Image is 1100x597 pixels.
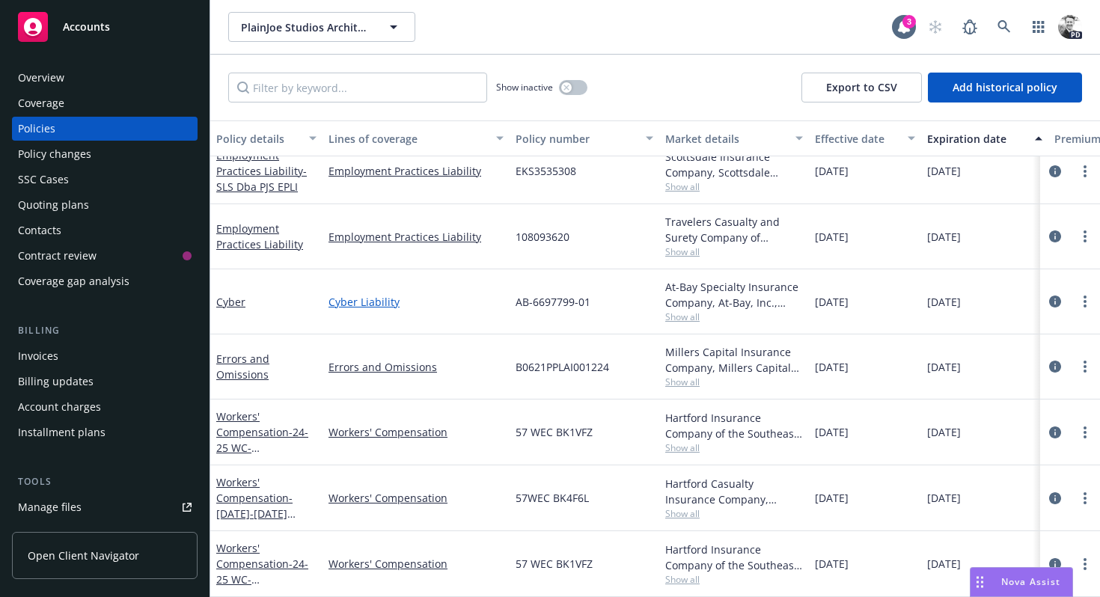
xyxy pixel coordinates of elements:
a: circleInformation [1046,555,1064,573]
div: Policy number [516,131,637,147]
span: 57 WEC BK1VFZ [516,556,593,572]
div: Drag to move [971,568,989,596]
div: Contacts [18,218,61,242]
span: [DATE] [927,229,961,245]
a: SSC Cases [12,168,198,192]
span: 108093620 [516,229,569,245]
div: Tools [12,474,198,489]
span: Show all [665,245,803,258]
span: [DATE] [815,490,849,506]
span: Accounts [63,21,110,33]
span: [DATE] [815,359,849,375]
button: Effective date [809,120,921,156]
a: Cyber [216,295,245,309]
div: Coverage [18,91,64,115]
a: Employment Practices Liability [216,221,303,251]
a: Start snowing [920,12,950,42]
button: Lines of coverage [323,120,510,156]
div: Policy changes [18,142,91,166]
a: circleInformation [1046,162,1064,180]
span: Open Client Navigator [28,548,139,563]
a: Employment Practices Liability [216,148,307,194]
a: Workers' Compensation [329,424,504,440]
a: Accounts [12,6,198,48]
button: Policy details [210,120,323,156]
div: Millers Capital Insurance Company, Millers Capital Insurance Company, Anzen Insurance Solutions LLC [665,344,803,376]
a: Workers' Compensation [216,409,311,486]
span: EKS3535308 [516,163,576,179]
a: more [1076,227,1094,245]
button: PlainJoe Studios Architecture, Inc. [228,12,415,42]
a: Installment plans [12,420,198,444]
span: [DATE] [815,229,849,245]
span: Show all [665,441,803,454]
span: 57 WEC BK1VFZ [516,424,593,440]
span: Show inactive [496,81,553,94]
a: Contract review [12,244,198,268]
a: Overview [12,66,198,90]
a: Switch app [1024,12,1054,42]
a: Quoting plans [12,193,198,217]
div: Hartford Insurance Company of the Southeast, Hartford Insurance Group [665,542,803,573]
div: Coverage gap analysis [18,269,129,293]
a: Invoices [12,344,198,368]
span: Show all [665,376,803,388]
span: [DATE] [927,294,961,310]
div: Expiration date [927,131,1026,147]
span: B0621PPLAI001224 [516,359,609,375]
div: Invoices [18,344,58,368]
span: Show all [665,310,803,323]
span: [DATE] [815,556,849,572]
a: more [1076,293,1094,310]
button: Policy number [510,120,659,156]
span: [DATE] [927,556,961,572]
div: Hartford Insurance Company of the Southeast, Hartford Insurance Group [665,410,803,441]
a: Workers' Compensation [329,556,504,572]
a: Billing updates [12,370,198,394]
a: Manage files [12,495,198,519]
div: Billing updates [18,370,94,394]
a: Errors and Omissions [329,359,504,375]
div: Lines of coverage [329,131,487,147]
a: Errors and Omissions [216,352,269,382]
div: Policies [18,117,55,141]
span: Add historical policy [953,80,1057,94]
a: Policies [12,117,198,141]
span: Show all [665,573,803,586]
span: PlainJoe Studios Architecture, Inc. [241,19,370,35]
div: Installment plans [18,420,106,444]
div: Contract review [18,244,97,268]
div: Billing [12,323,198,338]
div: Manage files [18,495,82,519]
a: circleInformation [1046,293,1064,310]
span: 57WEC BK4F6L [516,490,589,506]
a: more [1076,489,1094,507]
div: Policy details [216,131,300,147]
span: [DATE] [927,163,961,179]
a: more [1076,555,1094,573]
span: [DATE] [815,163,849,179]
button: Expiration date [921,120,1048,156]
a: Coverage [12,91,198,115]
button: Add historical policy [928,73,1082,102]
a: Workers' Compensation [329,490,504,506]
span: Export to CSV [826,80,897,94]
a: Account charges [12,395,198,419]
span: Show all [665,180,803,193]
div: Market details [665,131,786,147]
div: Travelers Casualty and Surety Company of America, Travelers Insurance, Anzen Insurance Solutions LLC [665,214,803,245]
span: Nova Assist [1001,575,1060,588]
span: [DATE] [815,424,849,440]
span: Show all [665,507,803,520]
a: Employment Practices Liability [329,163,504,179]
a: circleInformation [1046,489,1064,507]
a: more [1076,423,1094,441]
div: Account charges [18,395,101,419]
div: Effective date [815,131,899,147]
span: [DATE] [927,359,961,375]
button: Nova Assist [970,567,1073,597]
a: Cyber Liability [329,294,504,310]
span: AB-6697799-01 [516,294,590,310]
div: Overview [18,66,64,90]
a: more [1076,162,1094,180]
